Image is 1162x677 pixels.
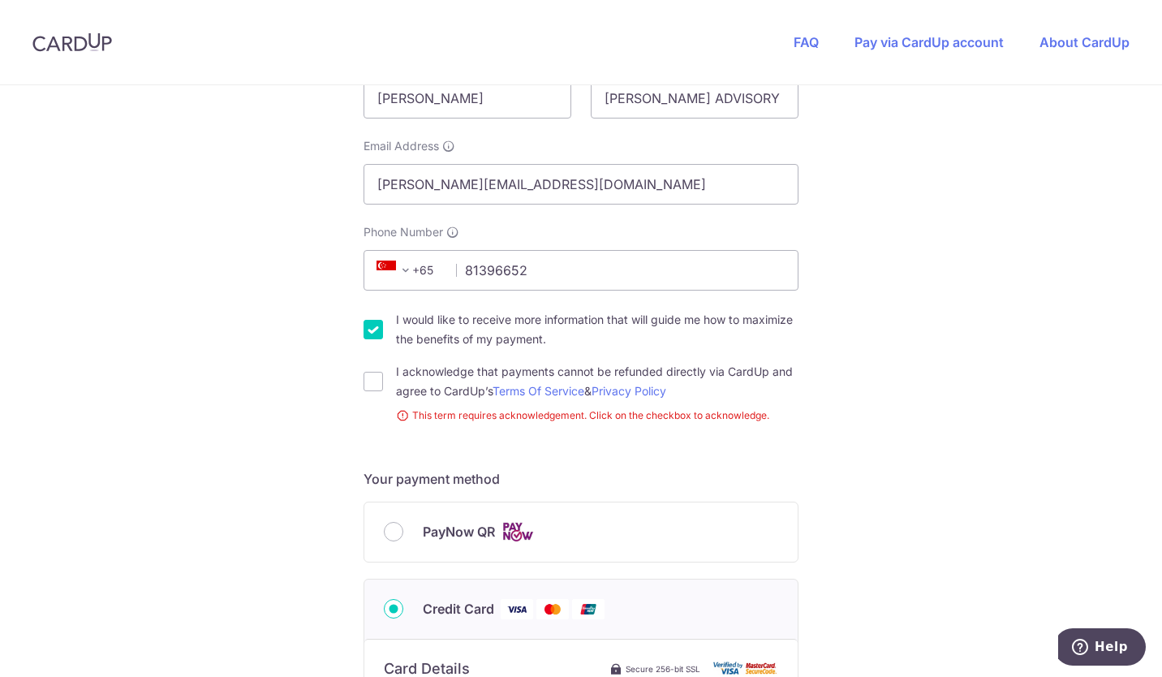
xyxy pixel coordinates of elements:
img: CardUp [32,32,112,52]
div: PayNow QR Cards logo [384,522,778,542]
span: Secure 256-bit SSL [626,662,700,675]
iframe: Opens a widget where you can find more information [1058,628,1146,669]
span: Phone Number [364,224,443,240]
small: This term requires acknowledgement. Click on the checkbox to acknowledge. [396,407,798,424]
span: Credit Card [423,599,494,619]
span: +65 [377,261,415,280]
span: PayNow QR [423,522,495,541]
label: I acknowledge that payments cannot be refunded directly via CardUp and agree to CardUp’s & [396,362,798,401]
img: Visa [501,599,533,619]
div: Credit Card Visa Mastercard Union Pay [384,599,778,619]
img: Union Pay [572,599,605,619]
span: +65 [372,261,445,280]
h5: Your payment method [364,469,798,489]
input: Email address [364,164,798,205]
a: FAQ [794,34,819,50]
span: Email Address [364,138,439,154]
a: Pay via CardUp account [854,34,1004,50]
a: About CardUp [1039,34,1130,50]
a: Privacy Policy [592,384,666,398]
input: Last name [591,78,798,119]
img: Mastercard [536,599,569,619]
label: I would like to receive more information that will guide me how to maximize the benefits of my pa... [396,310,798,349]
a: Terms Of Service [493,384,584,398]
input: First name [364,78,571,119]
img: Cards logo [501,522,534,542]
img: card secure [713,662,778,675]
